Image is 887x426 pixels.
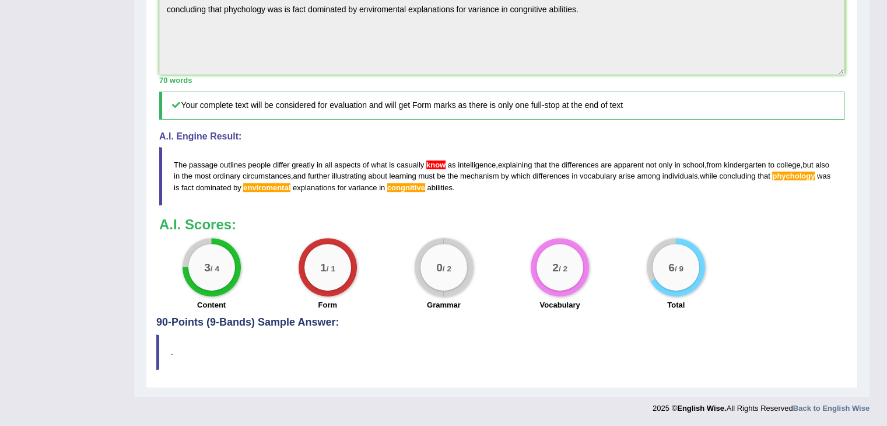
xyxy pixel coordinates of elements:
span: differences [562,160,598,169]
big: 1 [320,261,327,274]
div: 2025 © All Rights Reserved [653,397,870,414]
span: only [658,160,672,169]
span: the [447,172,458,180]
span: about [368,172,387,180]
span: is [389,160,394,169]
span: was [817,172,830,180]
strong: English Wise. [677,404,726,413]
span: from [706,160,721,169]
span: must [418,172,434,180]
span: that [534,160,547,169]
span: intelligence [458,160,496,169]
label: Form [318,299,337,310]
span: The [174,160,187,169]
span: vocabulary [580,172,616,180]
span: not [646,160,656,169]
span: illustrating [332,172,366,180]
span: in [379,183,385,192]
label: Vocabulary [539,299,580,310]
span: all [325,160,332,169]
span: the [182,172,192,180]
span: Consider using either the past participle “known” or the present participle “knowing” here. (did ... [426,160,446,169]
span: school [682,160,704,169]
span: fact [181,183,194,192]
span: while [700,172,717,180]
a: Back to English Wise [793,404,870,413]
span: by [501,172,509,180]
span: outlines [220,160,246,169]
span: kindergarten [724,160,766,169]
span: learning [389,172,416,180]
span: in [174,172,180,180]
span: and [293,172,306,180]
span: ordinary [213,172,240,180]
span: abilities [427,183,452,192]
label: Content [197,299,226,310]
small: / 2 [559,264,567,273]
span: by [233,183,241,192]
span: among [637,172,660,180]
span: which [511,172,530,180]
span: explaining [498,160,532,169]
span: that [758,172,770,180]
span: variance [348,183,377,192]
big: 6 [668,261,675,274]
span: most [194,172,211,180]
div: 70 words [159,75,844,86]
span: differ [273,160,290,169]
label: Grammar [427,299,461,310]
span: casually [397,160,424,169]
span: passage [189,160,218,169]
span: but [802,160,813,169]
span: greatly [292,160,314,169]
span: is [174,183,179,192]
span: arise [618,172,634,180]
h5: Your complete text will be considered for evaluation and will get Form marks as there is only one... [159,92,844,119]
label: Total [667,299,685,310]
span: in [675,160,681,169]
span: are [601,160,612,169]
small: / 2 [443,264,451,273]
span: aspects [334,160,360,169]
span: concluding [719,172,755,180]
span: as [448,160,456,169]
small: / 1 [327,264,335,273]
span: in [317,160,322,169]
span: college [776,160,800,169]
span: mechanism [460,172,499,180]
small: / 4 [210,264,219,273]
span: dominated [196,183,232,192]
blockquote: . [156,334,847,370]
span: people [248,160,271,169]
span: circumstances [243,172,291,180]
span: Possible spelling mistake found. (did you mean: psychology) [772,172,815,180]
span: the [549,160,559,169]
span: in [572,172,577,180]
small: / 9 [675,264,683,273]
span: to [768,160,774,169]
span: what [371,160,387,169]
span: apparent [613,160,643,169]
big: 3 [204,261,211,274]
h4: A.I. Engine Result: [159,131,844,142]
span: Possible spelling mistake found. (did you mean: cognitive) [387,183,425,192]
span: explanations [293,183,335,192]
big: 0 [436,261,443,274]
span: also [815,160,829,169]
span: for [337,183,346,192]
big: 2 [552,261,559,274]
span: differences [532,172,569,180]
b: A.I. Scores: [159,217,236,232]
span: Possible spelling mistake found. (did you mean: environmental) [243,183,290,192]
span: be [437,172,445,180]
blockquote: , , , , , . [159,147,844,205]
span: individuals [662,172,698,180]
span: further [308,172,330,180]
span: of [363,160,369,169]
